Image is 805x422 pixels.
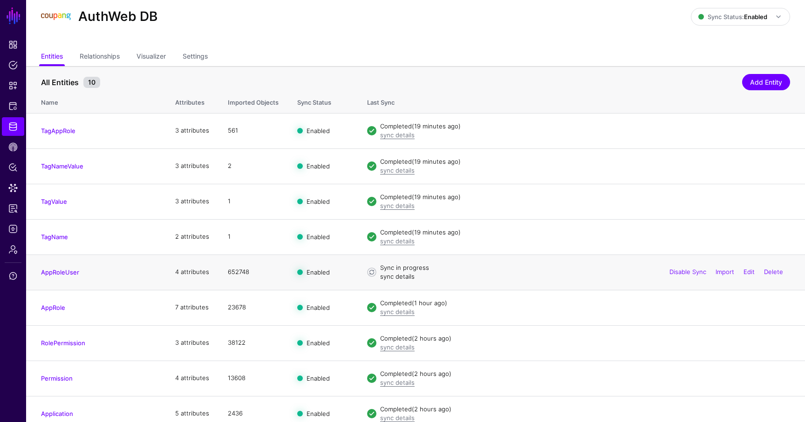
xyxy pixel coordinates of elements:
[218,361,288,396] td: 13608
[41,162,83,170] a: TagNameValue
[218,219,288,255] td: 1
[218,290,288,325] td: 23678
[218,113,288,148] td: 561
[307,198,330,205] span: Enabled
[41,268,79,276] a: AppRoleUser
[41,127,75,134] a: TagAppRole
[166,113,218,148] td: 3 attributes
[380,167,415,174] a: sync details
[744,268,755,275] a: Edit
[742,74,790,90] a: Add Entity
[26,89,166,113] th: Name
[307,162,330,170] span: Enabled
[307,375,330,382] span: Enabled
[218,89,288,113] th: Imported Objects
[8,60,18,70] span: Policies
[2,35,24,54] a: Dashboard
[166,89,218,113] th: Attributes
[183,48,208,66] a: Settings
[380,202,415,209] a: sync details
[380,131,415,139] a: sync details
[307,268,330,276] span: Enabled
[380,237,415,245] a: sync details
[380,193,790,202] div: Completed (19 minutes ago)
[698,13,767,20] span: Sync Status:
[80,48,120,66] a: Relationships
[2,76,24,95] a: Snippets
[41,339,85,347] a: RolePermission
[358,89,805,113] th: Last Sync
[2,56,24,74] a: Policies
[166,361,218,396] td: 4 attributes
[307,304,330,311] span: Enabled
[380,414,415,422] a: sync details
[166,184,218,219] td: 3 attributes
[2,240,24,259] a: Admin
[39,77,81,88] span: All Entities
[2,179,24,197] a: Data Lens
[380,273,415,280] a: sync details
[380,157,790,167] div: Completed (19 minutes ago)
[218,148,288,184] td: 2
[2,117,24,136] a: Identity Data Fabric
[380,122,790,131] div: Completed (19 minutes ago)
[380,308,415,315] a: sync details
[6,6,21,26] a: SGNL
[380,334,790,343] div: Completed (2 hours ago)
[8,163,18,172] span: Policy Lens
[669,268,706,275] a: Disable Sync
[2,158,24,177] a: Policy Lens
[8,40,18,49] span: Dashboard
[8,101,18,111] span: Protected Systems
[380,405,790,414] div: Completed (2 hours ago)
[41,2,71,32] img: svg+xml;base64,PHN2ZyBpZD0iTG9nbyIgeG1sbnM9Imh0dHA6Ly93d3cudzMub3JnLzIwMDAvc3ZnIiB3aWR0aD0iMTIxLj...
[136,48,166,66] a: Visualizer
[380,369,790,379] div: Completed (2 hours ago)
[307,127,330,134] span: Enabled
[2,220,24,238] a: Logs
[8,142,18,152] span: CAEP Hub
[8,245,18,254] span: Admin
[307,233,330,241] span: Enabled
[380,299,790,308] div: Completed (1 hour ago)
[288,89,358,113] th: Sync Status
[41,304,65,311] a: AppRole
[2,138,24,156] a: CAEP Hub
[8,81,18,90] span: Snippets
[380,343,415,351] a: sync details
[218,325,288,361] td: 38122
[8,224,18,234] span: Logs
[41,198,67,205] a: TagValue
[166,148,218,184] td: 3 attributes
[218,255,288,290] td: 652748
[764,268,783,275] a: Delete
[2,97,24,115] a: Protected Systems
[744,13,767,20] strong: Enabled
[166,219,218,255] td: 2 attributes
[218,184,288,219] td: 1
[41,410,73,417] a: Application
[307,339,330,347] span: Enabled
[8,204,18,213] span: Reports
[166,290,218,325] td: 7 attributes
[166,255,218,290] td: 4 attributes
[307,410,330,417] span: Enabled
[41,375,73,382] a: Permission
[716,268,734,275] a: Import
[8,183,18,193] span: Data Lens
[8,271,18,281] span: Support
[41,233,68,241] a: TagName
[380,379,415,386] a: sync details
[41,48,63,66] a: Entities
[166,325,218,361] td: 3 attributes
[78,9,157,25] h2: AuthWeb DB
[83,77,100,88] small: 10
[380,228,790,237] div: Completed (19 minutes ago)
[8,122,18,131] span: Identity Data Fabric
[380,263,790,273] div: Sync in progress
[2,199,24,218] a: Reports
